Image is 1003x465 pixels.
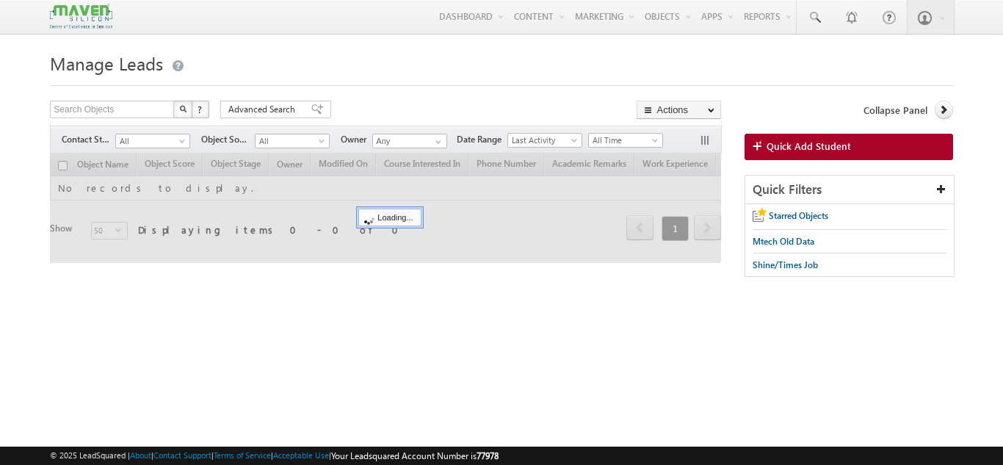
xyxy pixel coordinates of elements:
[116,134,186,148] span: All
[50,51,163,75] span: Manage Leads
[214,450,271,460] a: Terms of Service
[50,4,112,29] img: Custom Logo
[753,236,814,247] span: Mtech Old Data
[273,450,329,460] a: Acceptable Use
[130,450,151,460] a: About
[637,101,721,119] button: Actions
[508,134,578,147] span: Last Activity
[588,133,663,148] a: All Time
[457,133,507,146] span: Date Range
[769,210,828,221] span: Starred Objects
[427,134,446,149] a: Show All Items
[153,450,211,460] a: Contact Support
[115,134,190,148] a: All
[256,134,325,148] span: All
[62,133,115,146] span: Contact Stage
[179,105,187,112] img: Search
[589,134,659,147] span: All Time
[192,101,209,118] button: ?
[767,140,851,153] span: Quick Add Student
[863,104,927,117] span: Collapse Panel
[358,209,421,226] div: Loading...
[745,134,953,160] a: Quick Add Student
[198,103,204,115] span: ?
[331,450,499,461] span: Your Leadsquared Account Number is
[745,176,954,204] div: Quick Filters
[372,134,447,148] input: Type to Search
[50,449,499,463] span: © 2025 LeadSquared | | | | |
[201,133,255,146] span: Object Source
[341,133,372,146] span: Owner
[255,134,330,148] a: All
[507,133,582,148] a: Last Activity
[228,103,300,116] span: Advanced Search
[753,259,818,270] span: Shine/Times Job
[477,450,499,461] span: 77978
